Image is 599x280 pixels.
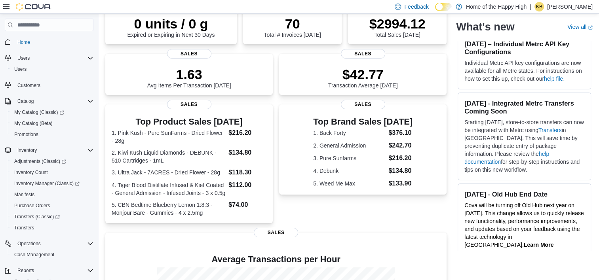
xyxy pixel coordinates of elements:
[17,267,34,274] span: Reports
[11,64,30,74] a: Users
[388,141,413,150] dd: $242.70
[14,169,48,176] span: Inventory Count
[328,66,398,82] p: $42.77
[17,82,40,89] span: Customers
[404,3,428,11] span: Feedback
[11,223,93,233] span: Transfers
[14,96,93,106] span: Catalog
[313,180,385,187] dt: 5. Weed Me Max
[147,66,231,82] p: 1.63
[14,180,80,187] span: Inventory Manager (Classic)
[14,239,93,248] span: Operations
[228,168,266,177] dd: $118.30
[17,39,30,45] span: Home
[14,38,33,47] a: Home
[14,53,33,63] button: Users
[369,16,426,32] p: $2994.12
[11,168,51,177] a: Inventory Count
[388,179,413,188] dd: $133.90
[2,238,97,249] button: Operations
[464,99,584,115] h3: [DATE] - Integrated Metrc Transfers Coming Soon
[8,107,97,118] a: My Catalog (Classic)
[8,211,97,222] a: Transfers (Classic)
[17,55,30,61] span: Users
[2,79,97,91] button: Customers
[8,249,97,260] button: Cash Management
[369,16,426,38] div: Total Sales [DATE]
[14,158,66,165] span: Adjustments (Classic)
[17,98,34,104] span: Catalog
[435,3,452,11] input: Dark Mode
[313,129,385,137] dt: 1. Back Forty
[8,222,97,233] button: Transfers
[8,129,97,140] button: Promotions
[14,202,50,209] span: Purchase Orders
[567,24,593,30] a: View allExternal link
[8,200,97,211] button: Purchase Orders
[388,153,413,163] dd: $216.20
[456,21,514,33] h2: What's new
[14,146,93,155] span: Inventory
[8,156,97,167] a: Adjustments (Classic)
[2,53,97,64] button: Users
[341,49,385,59] span: Sales
[112,255,440,264] h4: Average Transactions per Hour
[544,75,563,81] a: help file
[11,190,93,199] span: Manifests
[11,201,53,210] a: Purchase Orders
[11,64,93,74] span: Users
[313,154,385,162] dt: 3. Pure Sunfarms
[464,202,584,248] span: Cova will be turning off Old Hub next year on [DATE]. This change allows us to quickly release ne...
[14,37,93,47] span: Home
[388,166,413,176] dd: $134.80
[388,128,413,138] dd: $376.10
[14,266,37,275] button: Reports
[530,2,531,11] p: |
[536,2,542,11] span: KB
[313,142,385,149] dt: 2. General Admission
[127,16,215,38] div: Expired or Expiring in Next 30 Days
[14,252,54,258] span: Cash Management
[11,201,93,210] span: Purchase Orders
[2,96,97,107] button: Catalog
[112,168,225,176] dt: 3. Ultra Jack - 7ACRES - Dried Flower - 28g
[17,240,41,247] span: Operations
[538,127,562,133] a: Transfers
[313,167,385,175] dt: 4. Debunk
[11,168,93,177] span: Inventory Count
[16,3,51,11] img: Cova
[11,130,93,139] span: Promotions
[11,223,37,233] a: Transfers
[167,100,211,109] span: Sales
[14,225,34,231] span: Transfers
[112,149,225,165] dt: 2. Kiwi Kush Liquid Diamonds - DEBUNK - 510 Cartridges - 1mL
[228,180,266,190] dd: $112.00
[14,214,60,220] span: Transfers (Classic)
[14,80,93,90] span: Customers
[341,100,385,109] span: Sales
[112,129,225,145] dt: 1. Pink Kush - Pure SunFarms - Dried Flower - 28g
[11,212,63,221] a: Transfers (Classic)
[264,16,321,38] div: Total # Invoices [DATE]
[11,157,93,166] span: Adjustments (Classic)
[534,2,544,11] div: Kelsey Bettcher
[2,145,97,156] button: Inventory
[11,130,42,139] a: Promotions
[147,66,231,89] div: Avg Items Per Transaction [DATE]
[254,228,298,237] span: Sales
[524,241,553,248] a: Learn More
[127,16,215,32] p: 0 units / 0 g
[11,108,67,117] a: My Catalog (Classic)
[8,167,97,178] button: Inventory Count
[11,250,93,259] span: Cash Management
[464,190,584,198] h3: [DATE] - Old Hub End Date
[112,201,225,217] dt: 5. CBN Bedtime Blueberry Lemon 1:8:3 - Monjour Bare - Gummies - 4 x 2.5mg
[11,190,38,199] a: Manifests
[11,250,57,259] a: Cash Management
[14,120,53,127] span: My Catalog (Beta)
[464,59,584,82] p: Individual Metrc API key configurations are now available for all Metrc states. For instructions ...
[112,181,225,197] dt: 4. Tiger Blood Distillate Infused & Kief Coated - General Admission - Infused Joints - 3 x 0.5g
[11,119,56,128] a: My Catalog (Beta)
